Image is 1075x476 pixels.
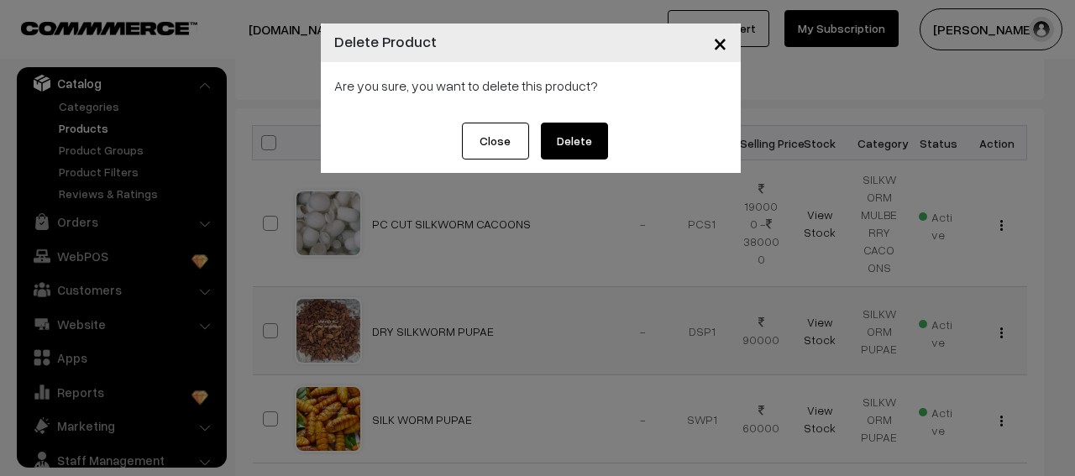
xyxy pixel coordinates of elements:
span: × [713,27,727,58]
button: Close [700,17,741,69]
button: Delete [541,123,608,160]
p: Are you sure, you want to delete this product? [334,76,727,96]
h4: Delete Product [334,30,437,53]
button: Close [462,123,529,160]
